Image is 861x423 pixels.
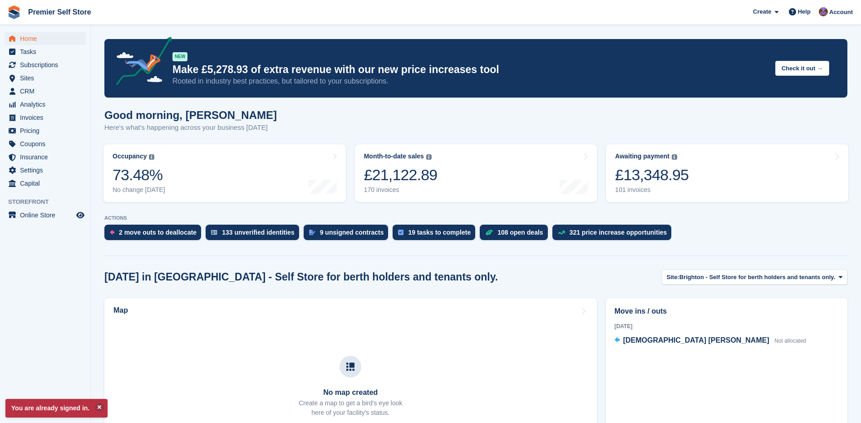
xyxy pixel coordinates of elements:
span: Help [798,7,811,16]
p: Rooted in industry best practices, but tailored to your subscriptions. [172,76,768,86]
h1: Good morning, [PERSON_NAME] [104,109,277,121]
span: Create [753,7,771,16]
span: Subscriptions [20,59,74,71]
a: menu [5,177,86,190]
p: Make £5,278.93 of extra revenue with our new price increases tool [172,63,768,76]
span: Invoices [20,111,74,124]
span: [DEMOGRAPHIC_DATA] [PERSON_NAME] [623,336,769,344]
a: Occupancy 73.48% No change [DATE] [103,144,346,202]
span: Sites [20,72,74,84]
img: icon-info-grey-7440780725fd019a000dd9b08b2336e03edf1995a4989e88bcd33f0948082b44.svg [149,154,154,160]
a: Premier Self Store [25,5,95,20]
a: menu [5,124,86,137]
p: ACTIONS [104,215,847,221]
button: Check it out → [775,61,829,76]
span: Account [829,8,853,17]
a: [DEMOGRAPHIC_DATA] [PERSON_NAME] Not allocated [615,335,807,347]
a: menu [5,138,86,150]
img: icon-info-grey-7440780725fd019a000dd9b08b2336e03edf1995a4989e88bcd33f0948082b44.svg [672,154,677,160]
p: You are already signed in. [5,399,108,418]
div: 9 unsigned contracts [320,229,384,236]
img: verify_identity-adf6edd0f0f0b5bbfe63781bf79b02c33cf7c696d77639b501bdc392416b5a36.svg [211,230,217,235]
a: 108 open deals [480,225,552,245]
h3: No map created [299,389,402,397]
span: Tasks [20,45,74,58]
div: £13,348.95 [615,166,689,184]
div: 19 tasks to complete [408,229,471,236]
a: menu [5,72,86,84]
div: £21,122.89 [364,166,438,184]
img: map-icn-33ee37083ee616e46c38cad1a60f524a97daa1e2b2c8c0bc3eb3415660979fc1.svg [346,363,354,371]
span: Brighton - Self Store for berth holders and tenants only. [679,273,836,282]
a: 19 tasks to complete [393,225,480,245]
img: stora-icon-8386f47178a22dfd0bd8f6a31ec36ba5ce8667c1dd55bd0f319d3a0aa187defe.svg [7,5,21,19]
a: 321 price increase opportunities [552,225,676,245]
a: menu [5,209,86,221]
a: Preview store [75,210,86,221]
a: 2 move outs to deallocate [104,225,206,245]
div: Occupancy [113,152,147,160]
span: Settings [20,164,74,177]
a: menu [5,85,86,98]
span: Capital [20,177,74,190]
div: 2 move outs to deallocate [119,229,197,236]
h2: [DATE] in [GEOGRAPHIC_DATA] - Self Store for berth holders and tenants only. [104,271,498,283]
span: Pricing [20,124,74,137]
span: Insurance [20,151,74,163]
div: 133 unverified identities [222,229,295,236]
a: menu [5,151,86,163]
img: price_increase_opportunities-93ffe204e8149a01c8c9dc8f82e8f89637d9d84a8eef4429ea346261dce0b2c0.svg [558,231,565,235]
img: icon-info-grey-7440780725fd019a000dd9b08b2336e03edf1995a4989e88bcd33f0948082b44.svg [426,154,432,160]
div: NEW [172,52,187,61]
div: Month-to-date sales [364,152,424,160]
div: No change [DATE] [113,186,165,194]
div: 101 invoices [615,186,689,194]
a: menu [5,59,86,71]
span: Site: [667,273,679,282]
span: Home [20,32,74,45]
h2: Move ins / outs [615,306,839,317]
a: menu [5,45,86,58]
span: Storefront [8,197,90,207]
img: move_outs_to_deallocate_icon-f764333ba52eb49d3ac5e1228854f67142a1ed5810a6f6cc68b1a99e826820c5.svg [110,230,114,235]
span: CRM [20,85,74,98]
h2: Map [113,306,128,315]
div: 73.48% [113,166,165,184]
div: 108 open deals [497,229,543,236]
a: menu [5,32,86,45]
div: [DATE] [615,322,839,330]
img: Carly Wilsher [819,7,828,16]
a: Month-to-date sales £21,122.89 170 invoices [355,144,597,202]
img: task-75834270c22a3079a89374b754ae025e5fb1db73e45f91037f5363f120a921f8.svg [398,230,403,235]
p: Here's what's happening across your business [DATE] [104,123,277,133]
a: menu [5,111,86,124]
img: contract_signature_icon-13c848040528278c33f63329250d36e43548de30e8caae1d1a13099fd9432cc5.svg [309,230,315,235]
span: Analytics [20,98,74,111]
a: 133 unverified identities [206,225,304,245]
img: price-adjustments-announcement-icon-8257ccfd72463d97f412b2fc003d46551f7dbcb40ab6d574587a9cd5c0d94... [108,37,172,89]
a: menu [5,164,86,177]
span: Not allocated [774,338,806,344]
a: menu [5,98,86,111]
span: Online Store [20,209,74,221]
a: Awaiting payment £13,348.95 101 invoices [606,144,848,202]
div: 321 price increase opportunities [570,229,667,236]
a: 9 unsigned contracts [304,225,393,245]
p: Create a map to get a bird's eye look here of your facility's status. [299,398,402,418]
img: deal-1b604bf984904fb50ccaf53a9ad4b4a5d6e5aea283cecdc64d6e3604feb123c2.svg [485,229,493,236]
div: Awaiting payment [615,152,669,160]
span: Coupons [20,138,74,150]
button: Site: Brighton - Self Store for berth holders and tenants only. [662,270,847,285]
div: 170 invoices [364,186,438,194]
